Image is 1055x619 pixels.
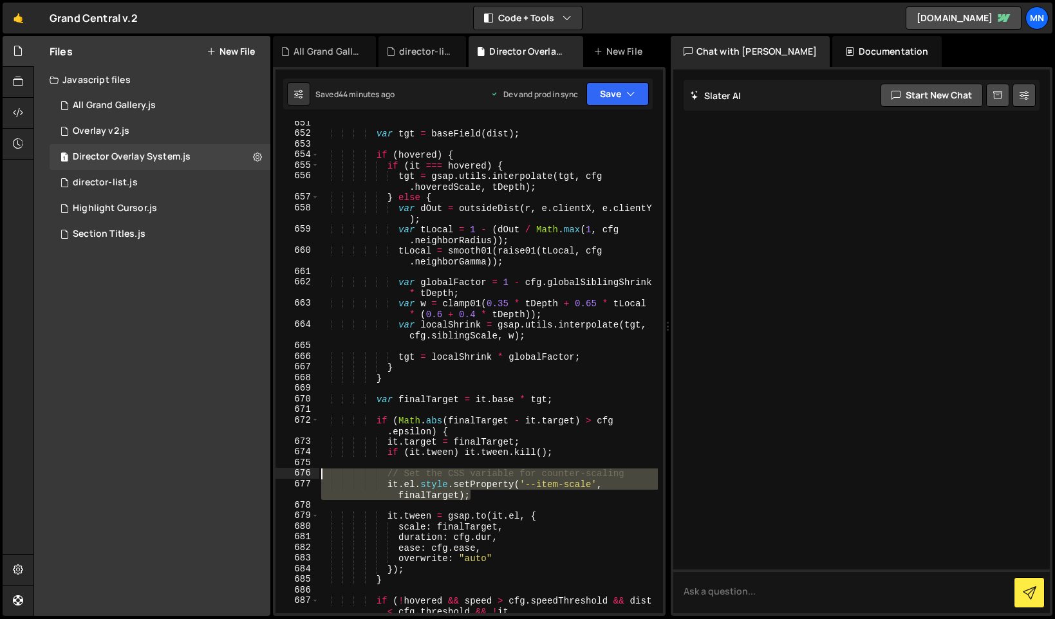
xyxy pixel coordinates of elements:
[73,177,138,189] div: director-list.js
[50,170,270,196] div: 15298/40379.js
[61,153,68,163] span: 1
[315,89,395,100] div: Saved
[73,125,129,137] div: Overlay v2.js
[275,139,319,150] div: 653
[275,351,319,362] div: 666
[275,118,319,129] div: 651
[490,89,578,100] div: Dev and prod in sync
[50,196,270,221] div: 15298/43117.js
[275,149,319,160] div: 654
[207,46,255,57] button: New File
[275,468,319,479] div: 676
[275,160,319,171] div: 655
[339,89,395,100] div: 44 minutes ago
[50,93,270,118] div: 15298/43578.js
[275,510,319,521] div: 679
[275,500,319,511] div: 678
[275,447,319,457] div: 674
[671,36,830,67] div: Chat with [PERSON_NAME]
[275,404,319,415] div: 671
[50,118,270,144] div: 15298/45944.js
[34,67,270,93] div: Javascript files
[906,6,1022,30] a: [DOMAIN_NAME]
[275,479,319,500] div: 677
[275,394,319,405] div: 670
[399,45,451,58] div: director-list.js
[50,44,73,59] h2: Files
[275,266,319,277] div: 661
[593,45,648,58] div: New File
[275,319,319,340] div: 664
[275,362,319,373] div: 667
[275,457,319,468] div: 675
[275,224,319,245] div: 659
[275,415,319,436] div: 672
[73,203,157,214] div: Highlight Cursor.js
[50,221,270,247] div: 15298/40223.js
[73,228,145,240] div: Section Titles.js
[275,192,319,203] div: 657
[275,340,319,351] div: 665
[474,6,582,30] button: Code + Tools
[275,595,319,616] div: 687
[275,574,319,585] div: 685
[275,277,319,298] div: 662
[275,298,319,319] div: 663
[489,45,567,58] div: Director Overlay System.js
[881,84,983,107] button: Start new chat
[275,531,319,542] div: 681
[275,373,319,383] div: 668
[73,100,156,111] div: All Grand Gallery.js
[275,203,319,224] div: 658
[275,521,319,532] div: 680
[275,383,319,394] div: 669
[275,436,319,447] div: 673
[3,3,34,33] a: 🤙
[586,82,649,106] button: Save
[1025,6,1049,30] a: MN
[275,564,319,575] div: 684
[294,45,360,58] div: All Grand Gallery.js
[690,89,742,102] h2: Slater AI
[275,585,319,596] div: 686
[275,128,319,139] div: 652
[275,171,319,192] div: 656
[50,144,270,170] div: 15298/42891.js
[832,36,941,67] div: Documentation
[275,542,319,553] div: 682
[50,10,138,26] div: Grand Central v.2
[73,151,191,163] div: Director Overlay System.js
[275,553,319,564] div: 683
[275,245,319,266] div: 660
